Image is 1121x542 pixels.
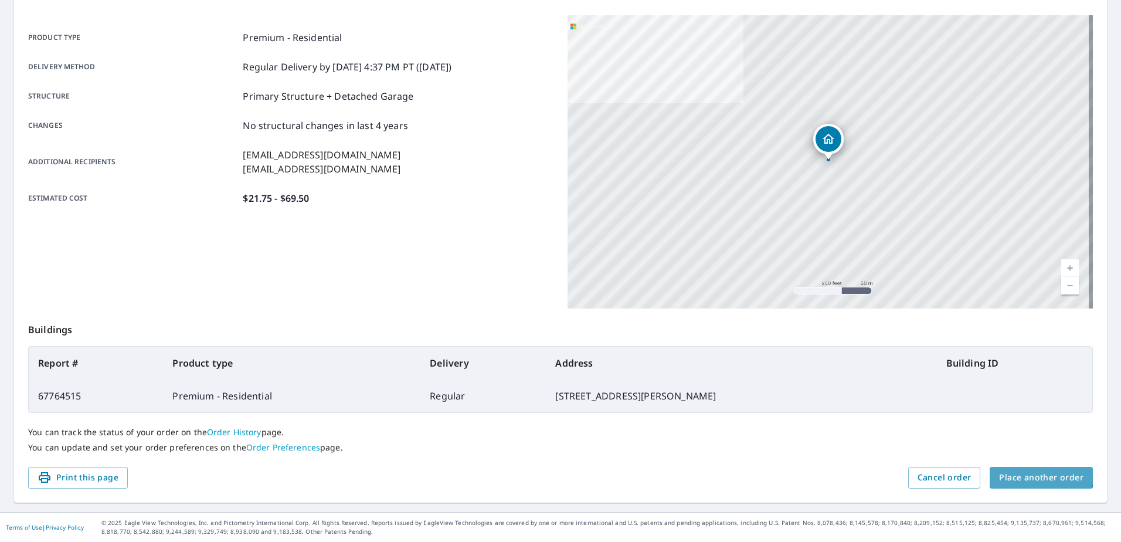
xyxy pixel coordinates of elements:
button: Print this page [28,467,128,489]
p: Delivery method [28,60,238,74]
th: Report # [29,347,163,380]
th: Address [546,347,936,380]
td: Regular [420,380,546,412]
p: | [6,524,84,531]
a: Privacy Policy [46,523,84,531]
td: Premium - Residential [163,380,420,412]
span: Print this page [38,470,118,485]
p: No structural changes in last 4 years [243,118,408,133]
p: Product type [28,31,238,45]
th: Product type [163,347,420,380]
a: Order Preferences [246,442,320,453]
a: Current Level 17, Zoom In [1061,259,1079,277]
a: Current Level 17, Zoom Out [1061,277,1079,294]
button: Cancel order [908,467,981,489]
th: Delivery [420,347,546,380]
p: [EMAIL_ADDRESS][DOMAIN_NAME] [243,148,400,162]
button: Place another order [990,467,1093,489]
p: $21.75 - $69.50 [243,191,309,205]
p: Regular Delivery by [DATE] 4:37 PM PT ([DATE]) [243,60,451,74]
span: Place another order [999,470,1083,485]
p: Buildings [28,309,1093,346]
p: Primary Structure + Detached Garage [243,89,413,103]
a: Order History [207,426,261,438]
p: [EMAIL_ADDRESS][DOMAIN_NAME] [243,162,400,176]
p: You can update and set your order preferences on the page. [28,442,1093,453]
a: Terms of Use [6,523,42,531]
p: Estimated cost [28,191,238,205]
td: [STREET_ADDRESS][PERSON_NAME] [546,380,936,412]
div: Dropped pin, building 1, Residential property, 813 Norris Shores Dr Sharps Chapel, TN 37866 [813,124,844,160]
p: You can track the status of your order on the page. [28,427,1093,438]
p: Additional recipients [28,148,238,176]
td: 67764515 [29,380,163,412]
th: Building ID [937,347,1092,380]
p: © 2025 Eagle View Technologies, Inc. and Pictometry International Corp. All Rights Reserved. Repo... [101,519,1115,536]
p: Premium - Residential [243,31,342,45]
p: Structure [28,89,238,103]
span: Cancel order [918,470,971,485]
p: Changes [28,118,238,133]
